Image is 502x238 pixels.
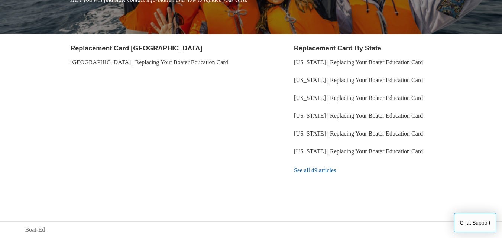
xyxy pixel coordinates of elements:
a: [US_STATE] | Replacing Your Boater Education Card [294,148,423,154]
button: Chat Support [454,213,497,232]
a: [GEOGRAPHIC_DATA] | Replacing Your Boater Education Card [70,59,228,65]
a: Replacement Card By State [294,45,381,52]
a: [US_STATE] | Replacing Your Boater Education Card [294,95,423,101]
a: [US_STATE] | Replacing Your Boater Education Card [294,113,423,119]
a: Boat-Ed [25,225,45,234]
a: [US_STATE] | Replacing Your Boater Education Card [294,77,423,83]
a: See all 49 articles [294,160,477,180]
a: [US_STATE] | Replacing Your Boater Education Card [294,59,423,65]
a: [US_STATE] | Replacing Your Boater Education Card [294,130,423,137]
a: Replacement Card [GEOGRAPHIC_DATA] [70,45,202,52]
